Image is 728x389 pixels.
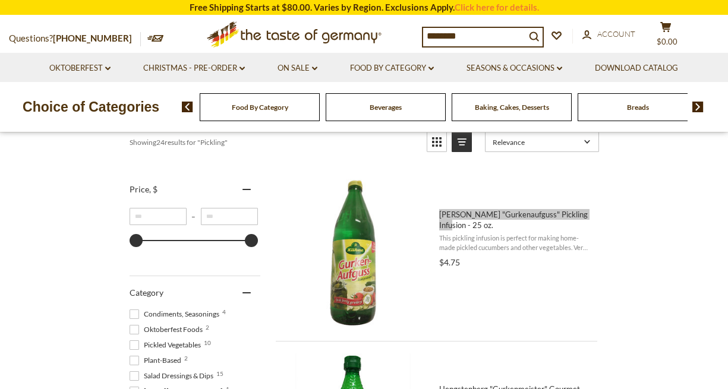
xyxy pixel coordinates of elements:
[9,31,141,46] p: Questions?
[597,29,635,39] span: Account
[130,340,204,350] span: Pickled Vegetables
[370,103,402,112] a: Beverages
[143,62,245,75] a: Christmas - PRE-ORDER
[657,37,677,46] span: $0.00
[53,33,132,43] a: [PHONE_NUMBER]
[149,184,157,194] span: , $
[184,355,188,361] span: 2
[455,2,539,12] a: Click here for details.
[452,132,472,152] a: View list mode
[485,132,599,152] a: Sort options
[216,371,223,377] span: 15
[232,103,288,112] a: Food By Category
[201,208,258,225] input: Maximum value
[130,208,187,225] input: Minimum value
[187,212,201,221] span: –
[427,132,447,152] a: View grid mode
[130,371,217,381] span: Salad Dressings & Dips
[204,340,211,346] span: 10
[439,257,460,267] span: $4.75
[467,62,562,75] a: Seasons & Occasions
[130,132,418,152] div: Showing results for " "
[130,184,157,194] span: Price
[130,309,223,320] span: Condiments, Seasonings
[493,138,580,147] span: Relevance
[156,138,165,147] b: 24
[130,287,163,298] span: Category
[182,102,193,112] img: previous arrow
[279,179,590,329] a: Kuehne
[627,103,649,112] a: Breads
[222,309,226,315] span: 4
[206,324,209,330] span: 2
[692,102,704,112] img: next arrow
[130,324,206,335] span: Oktoberfest Foods
[350,62,434,75] a: Food By Category
[439,233,590,252] span: This pickling infusion is perfect for making home-made pickled cucumbers and other vegetables. Ve...
[582,28,635,41] a: Account
[439,209,590,230] span: [PERSON_NAME] "Gurkenaufguss" Pickling Infusion - 25 oz.
[595,62,678,75] a: Download Catalog
[475,103,549,112] a: Baking, Cakes, Desserts
[130,355,185,366] span: Plant-Based
[648,21,683,51] button: $0.00
[49,62,111,75] a: Oktoberfest
[278,62,317,75] a: On Sale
